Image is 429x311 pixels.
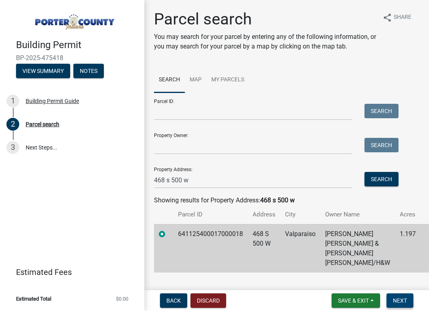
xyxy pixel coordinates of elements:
button: shareShare [376,10,418,25]
div: Building Permit Guide [26,98,79,104]
div: Showing results for Property Address: [154,196,419,205]
a: My Parcels [206,67,249,93]
div: 2 [6,118,19,131]
td: 468 S 500 W [248,224,280,273]
a: Map [185,67,206,93]
button: View Summary [16,64,70,78]
span: Back [166,297,181,304]
span: Estimated Total [16,296,51,301]
button: Discard [190,293,226,308]
th: Acres [395,205,421,224]
th: Parcel ID [173,205,248,224]
div: Parcel search [26,121,59,127]
span: Share [394,13,411,22]
th: Owner Name [320,205,395,224]
td: Valparaiso [280,224,320,273]
th: City [280,205,320,224]
span: Next [393,297,407,304]
h1: Parcel search [154,10,376,29]
th: Address [248,205,280,224]
strong: 468 s 500 w [260,196,295,204]
a: Estimated Fees [6,264,132,280]
span: BP-2025-475418 [16,54,128,62]
button: Save & Exit [332,293,380,308]
div: 1 [6,95,19,107]
img: Porter County, Indiana [16,8,132,31]
button: Search [364,138,399,152]
td: [PERSON_NAME] [PERSON_NAME] & [PERSON_NAME] [PERSON_NAME]/H&W [320,224,395,273]
button: Search [364,172,399,186]
wm-modal-confirm: Summary [16,68,70,75]
td: 641125400017000018 [173,224,248,273]
button: Notes [73,64,104,78]
button: Next [387,293,413,308]
span: Save & Exit [338,297,369,304]
button: Search [364,104,399,118]
div: 3 [6,141,19,154]
i: share [382,13,392,22]
a: Search [154,67,185,93]
p: You may search for your parcel by entering any of the following information, or you may search fo... [154,32,376,51]
h4: Building Permit [16,39,138,51]
td: 1.197 [395,224,421,273]
button: Back [160,293,187,308]
wm-modal-confirm: Notes [73,68,104,75]
span: $0.00 [116,296,128,301]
